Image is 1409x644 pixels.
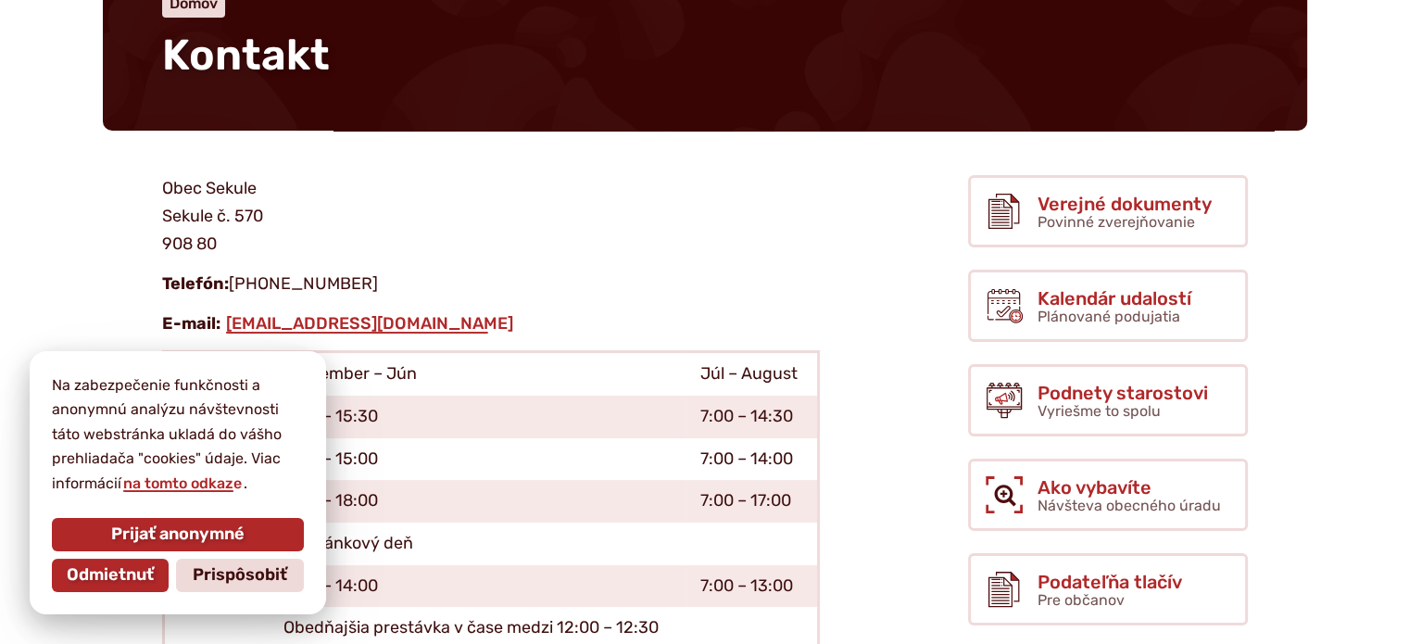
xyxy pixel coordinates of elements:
[67,565,154,586] span: Odmietnuť
[1038,194,1212,214] span: Verejné dokumenty
[111,524,245,545] span: Prijať anonymné
[269,396,686,438] td: 8:00 – 15:30
[686,565,818,608] td: 7:00 – 13:00
[162,175,820,258] p: Obec Sekule Sekule č. 570 908 80
[162,30,330,81] span: Kontakt
[1038,213,1195,231] span: Povinné zverejňovanie
[269,438,686,481] td: 8:00 – 15:00
[968,459,1248,531] a: Ako vybavíte Návšteva obecného úradu
[686,352,818,396] td: Júl – August
[52,559,169,592] button: Odmietnuť
[162,271,820,298] p: [PHONE_NUMBER]
[968,270,1248,342] a: Kalendár udalostí Plánované podujatia
[1038,402,1161,420] span: Vyriešme to spolu
[269,565,686,608] td: 8:00 – 14:00
[121,474,244,492] a: na tomto odkaze
[1038,591,1125,609] span: Pre občanov
[968,553,1248,625] a: Podateľňa tlačív Pre občanov
[269,523,686,565] td: nestránkový deň
[968,364,1248,436] a: Podnety starostovi Vyriešme to spolu
[1038,497,1221,514] span: Návšteva obecného úradu
[193,565,287,586] span: Prispôsobiť
[52,373,304,496] p: Na zabezpečenie funkčnosti a anonymnú analýzu návštevnosti táto webstránka ukladá do vášho prehli...
[224,313,515,334] a: [EMAIL_ADDRESS][DOMAIN_NAME]
[686,396,818,438] td: 7:00 – 14:30
[52,518,304,551] button: Prijať anonymné
[162,273,229,294] strong: Telefón:
[269,352,686,396] td: September – Jún
[686,480,818,523] td: 7:00 – 17:00
[162,313,220,334] strong: E-mail:
[1038,308,1180,325] span: Plánované podujatia
[1038,572,1182,592] span: Podateľňa tlačív
[176,559,304,592] button: Prispôsobiť
[1038,477,1221,498] span: Ako vybavíte
[686,438,818,481] td: 7:00 – 14:00
[269,480,686,523] td: 8:00 – 18:00
[1038,383,1208,403] span: Podnety starostovi
[1038,288,1191,309] span: Kalendár udalostí
[968,175,1248,247] a: Verejné dokumenty Povinné zverejňovanie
